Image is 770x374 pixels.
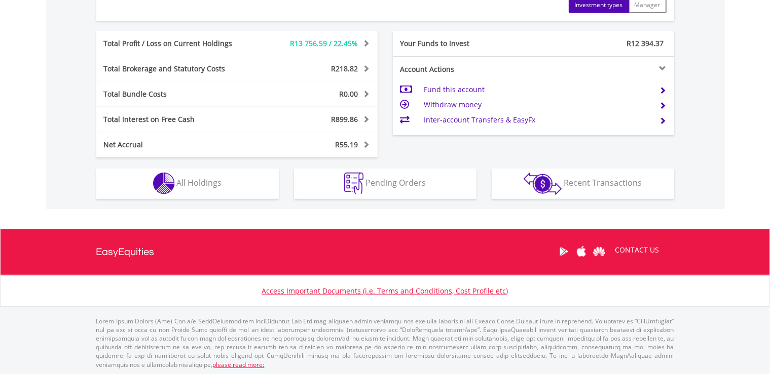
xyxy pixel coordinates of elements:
[591,236,608,267] a: Huawei
[96,114,261,124] div: Total Interest on Free Cash
[332,64,358,73] span: R218.82
[96,38,261,49] div: Total Profit / Loss on Current Holdings
[393,64,534,74] div: Account Actions
[213,360,265,369] a: please read more:
[336,140,358,149] span: R55.19
[492,169,674,199] button: Recent Transactions
[424,97,651,112] td: Withdraw money
[96,89,261,99] div: Total Bundle Costs
[96,229,155,275] a: EasyEquities
[96,317,674,369] p: Lorem Ipsum Dolors (Ame) Con a/e SeddOeiusmod tem InciDiduntut Lab Etd mag aliquaen admin veniamq...
[424,82,651,97] td: Fund this account
[424,112,651,128] td: Inter-account Transfers & EasyFx
[344,173,363,194] img: pending_instructions-wht.png
[96,64,261,74] div: Total Brokerage and Statutory Costs
[573,236,591,267] a: Apple
[365,177,426,188] span: Pending Orders
[294,169,476,199] button: Pending Orders
[393,38,534,49] div: Your Funds to Invest
[555,236,573,267] a: Google Play
[608,236,667,264] a: CONTACT US
[153,173,175,194] img: holdings-wht.png
[340,89,358,99] span: R0.00
[177,177,222,188] span: All Holdings
[262,286,508,296] a: Access Important Documents (i.e. Terms and Conditions, Cost Profile etc)
[627,38,664,48] span: R12 394.37
[96,169,279,199] button: All Holdings
[524,173,562,195] img: transactions-zar-wht.png
[564,177,642,188] span: Recent Transactions
[332,114,358,124] span: R899.86
[290,38,358,48] span: R13 756.59 / 22.45%
[96,140,261,150] div: Net Accrual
